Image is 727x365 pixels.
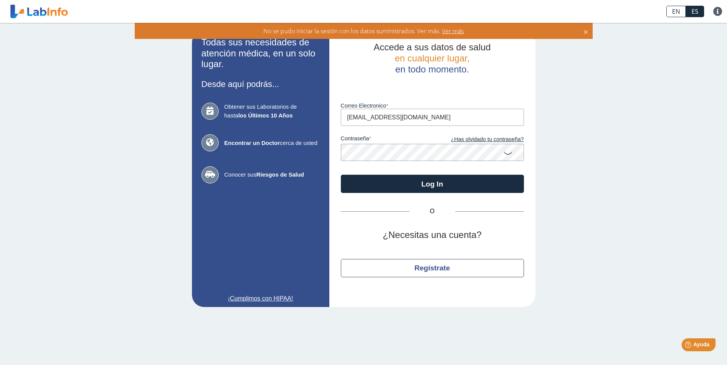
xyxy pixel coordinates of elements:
b: los Últimos 10 Años [238,112,293,119]
h2: Todas sus necesidades de atención médica, en un solo lugar. [201,37,320,70]
span: Accede a sus datos de salud [374,42,491,52]
iframe: Help widget launcher [659,335,719,357]
h3: Desde aquí podrás... [201,79,320,89]
a: ¡Cumplimos con HIPAA! [201,294,320,303]
label: Correo Electronico [341,103,524,109]
span: en todo momento. [395,64,469,74]
span: Obtener sus Laboratorios de hasta [224,103,320,120]
span: Conocer sus [224,170,320,179]
b: Riesgos de Salud [256,171,304,178]
button: Regístrate [341,259,524,277]
a: EN [666,6,686,17]
a: ¿Has olvidado tu contraseña? [432,135,524,144]
button: Log In [341,175,524,193]
span: No se pudo iniciar la sesión con los datos suministrados. Ver más. [263,27,440,35]
span: cerca de usted [224,139,320,148]
h2: ¿Necesitas una cuenta? [341,230,524,241]
span: O [409,207,455,216]
label: contraseña [341,135,432,144]
b: Encontrar un Doctor [224,140,280,146]
a: ES [686,6,704,17]
span: Ver más [440,27,464,35]
span: en cualquier lugar, [395,53,469,63]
